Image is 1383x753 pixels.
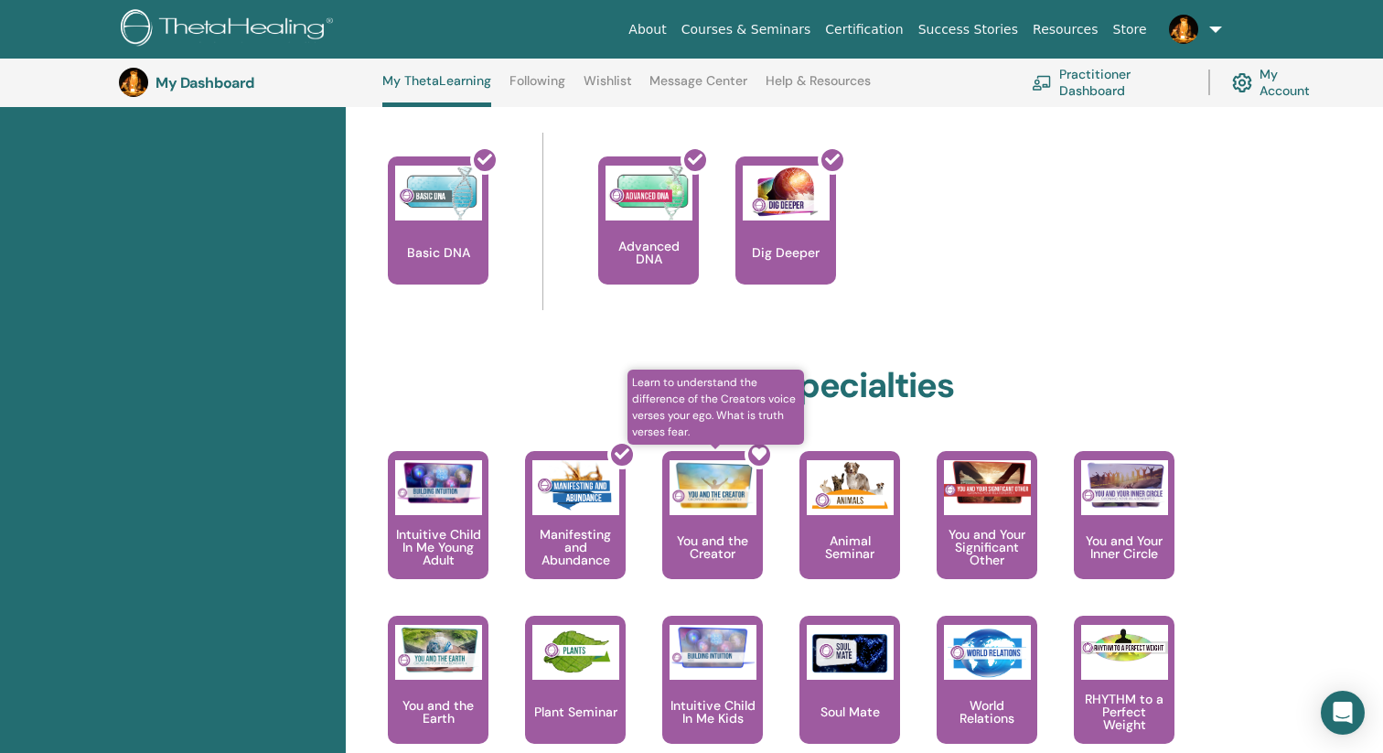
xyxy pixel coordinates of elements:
[395,625,482,674] img: You and the Earth
[649,73,747,102] a: Message Center
[382,73,491,107] a: My ThetaLearning
[1025,13,1106,47] a: Resources
[944,625,1031,680] img: World Relations
[532,625,619,680] img: Plant Seminar
[813,705,887,718] p: Soul Mate
[937,528,1037,566] p: You and Your Significant Other
[670,460,756,511] img: You and the Creator
[745,246,827,259] p: Dig Deeper
[937,699,1037,725] p: World Relations
[121,9,339,50] img: logo.png
[743,166,830,221] img: Dig Deeper
[1074,451,1174,616] a: You and Your Inner Circle You and Your Inner Circle
[388,528,488,566] p: Intuitive Child In Me Young Adult
[395,460,482,505] img: Intuitive Child In Me Young Adult
[1032,75,1052,90] img: chalkboard-teacher.svg
[911,13,1025,47] a: Success Stories
[735,156,836,321] a: Dig Deeper Dig Deeper
[766,73,871,102] a: Help & Resources
[598,240,699,265] p: Advanced DNA
[674,13,819,47] a: Courses & Seminars
[527,705,625,718] p: Plant Seminar
[525,451,626,616] a: Manifesting and Abundance Manifesting and Abundance
[1321,691,1365,735] div: Open Intercom Messenger
[662,534,763,560] p: You and the Creator
[662,699,763,725] p: Intuitive Child In Me Kids
[627,370,804,445] span: Learn to understand the difference of the Creators voice verses your ego. What is truth verses fear.
[395,166,482,221] img: Basic DNA
[606,166,692,221] img: Advanced DNA
[1106,13,1154,47] a: Store
[944,460,1031,505] img: You and Your Significant Other
[937,451,1037,616] a: You and Your Significant Other You and Your Significant Other
[676,365,955,407] h2: Other Specialties
[799,451,900,616] a: Animal Seminar Animal Seminar
[1232,69,1252,97] img: cog.svg
[525,528,626,566] p: Manifesting and Abundance
[807,625,894,680] img: Soul Mate
[1169,15,1198,44] img: default.jpg
[584,73,632,102] a: Wishlist
[807,460,894,515] img: Animal Seminar
[388,451,488,616] a: Intuitive Child In Me Young Adult Intuitive Child In Me Young Adult
[155,74,338,91] h3: My Dashboard
[1032,62,1186,102] a: Practitioner Dashboard
[388,156,488,321] a: Basic DNA Basic DNA
[1074,534,1174,560] p: You and Your Inner Circle
[621,13,673,47] a: About
[662,451,763,616] a: Learn to understand the difference of the Creators voice verses your ego. What is truth verses fe...
[532,460,619,515] img: Manifesting and Abundance
[670,625,756,670] img: Intuitive Child In Me Kids
[818,13,910,47] a: Certification
[598,156,699,321] a: Advanced DNA Advanced DNA
[1232,62,1324,102] a: My Account
[509,73,565,102] a: Following
[119,68,148,97] img: default.jpg
[1081,460,1168,510] img: You and Your Inner Circle
[388,699,488,725] p: You and the Earth
[1074,693,1174,731] p: RHYTHM to a Perfect Weight
[799,534,900,560] p: Animal Seminar
[1081,625,1168,667] img: RHYTHM to a Perfect Weight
